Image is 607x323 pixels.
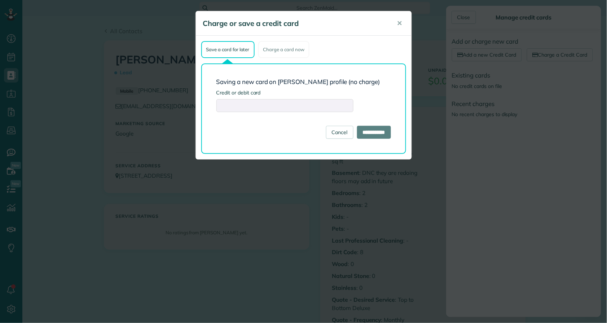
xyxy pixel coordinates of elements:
[216,79,391,85] h3: Saving a new card on [PERSON_NAME] profile (no charge)
[201,41,255,58] div: Save a card for later
[326,126,353,139] a: Cancel
[220,102,350,109] iframe: Secure card payment input frame
[216,89,391,96] label: Credit or debit card
[258,41,309,58] div: Charge a card now
[203,18,387,28] h5: Charge or save a credit card
[397,19,403,27] span: ✕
